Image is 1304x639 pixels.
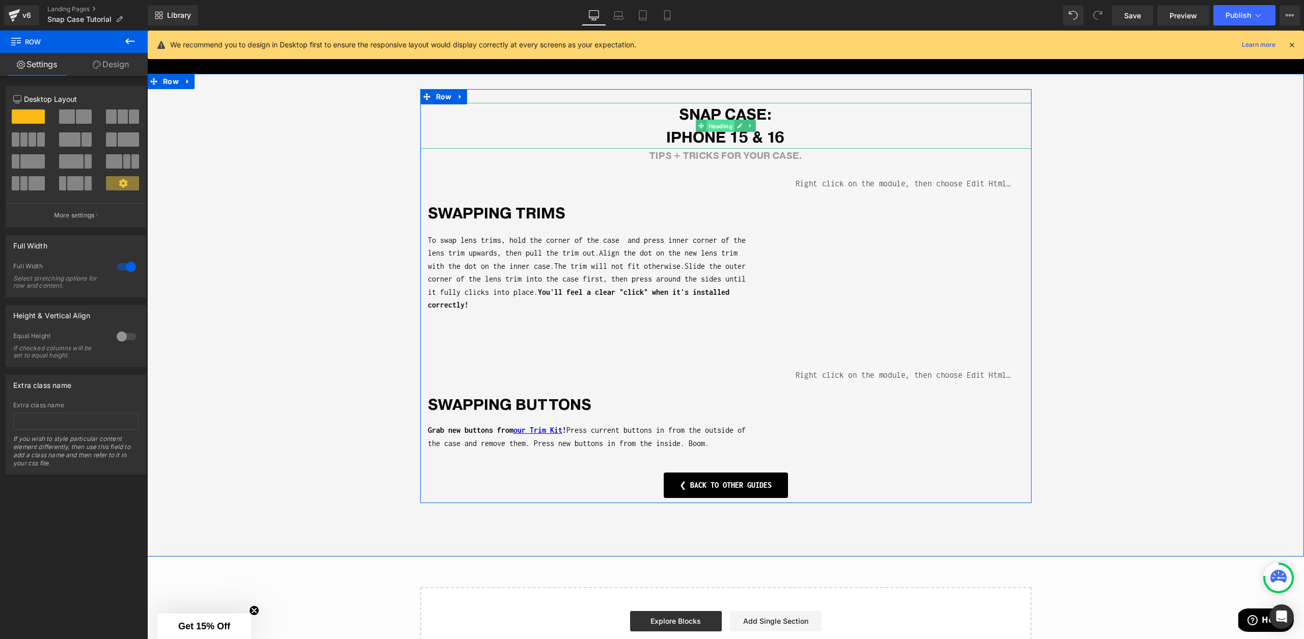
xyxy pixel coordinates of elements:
span: Save [1124,10,1141,21]
a: Expand / Collapse [34,43,47,59]
button: More [1280,5,1300,25]
p: Desktop Layout [13,94,139,104]
div: Extra class name [13,375,71,390]
a: Mobile [655,5,680,25]
a: Desktop [582,5,606,25]
h1: SWAPPING BUTTONS [281,363,600,385]
a: v6 [4,5,39,25]
a: Add Single Section [583,580,674,601]
button: Redo [1088,5,1108,25]
a: Laptop [606,5,631,25]
a: ❮ BACK TO OTHER GUIDES [517,442,641,467]
p: Press current buttons in from the outside of the case and remove them. Press new buttons in from ... [281,393,600,419]
div: Full Width [13,262,106,273]
h1: SWAPPING TRIMS [281,171,600,194]
summary: Search [889,7,912,31]
a: Explore Blocks [483,580,575,601]
a: Preview [1157,5,1209,25]
img: Ohsnap [544,9,610,29]
span: Align the dot on the new lens trim with the dot on the inner case. [281,218,590,240]
a: Design [74,53,148,76]
a: Tablet [631,5,655,25]
span: Heading [559,90,587,102]
a: Expand / Collapse [598,89,609,101]
h1: Snap CASE: [273,72,884,95]
span: Snap Case Tutorial [47,15,112,23]
div: Extra class name [13,402,139,409]
span: Publish [1226,11,1251,19]
a: Shop [224,12,250,26]
div: If you wish to style particular content element differently, then use this field to add a class n... [13,435,139,474]
span: Library [167,11,191,20]
h1: iPhone 15 & 16 [273,95,884,118]
div: Height & Vertical Align [13,305,90,320]
span: Row [13,43,34,59]
a: our Trim Kit [366,395,415,404]
strong: You'll feel a clear "click" when it's installed correctly! [281,257,582,279]
span: Preview [1170,10,1197,21]
span: then press around the sides until it fully clicks into place. [281,244,599,279]
span: Row [286,59,307,74]
h1: Tips + tricks for your CASE. [273,118,884,133]
span: The trim will not fit otherwise. [407,231,537,240]
p: We recommend you to design in Desktop first to ensure the responsive layout would display correct... [170,39,636,50]
div: v6 [20,9,33,22]
a: Home [200,12,215,26]
p: To swap lens trims, hold the corner of the case and press inner corner of the lens trim upwards, ... [281,203,600,282]
p: More settings [54,211,95,220]
button: Undo [1063,5,1083,25]
button: Publish [1213,5,1275,25]
div: Select stretching options for row and content. [13,275,105,289]
a: New Library [148,5,198,25]
span: Row [10,31,112,53]
a: Expand / Collapse [307,59,320,74]
div: If checked columns will be set to equal height. [13,345,105,359]
iframe: Opens a widget where you can find more information [1091,578,1147,603]
strong: Grab new buttons from ! [281,395,419,404]
a: Landing Pages [47,5,148,13]
div: Equal Height [13,332,106,343]
a: Learn more [1238,39,1280,51]
a: Explore [258,12,296,26]
div: Full Width [13,236,47,250]
div: Open Intercom Messenger [1269,604,1294,629]
button: More settings [6,203,146,227]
